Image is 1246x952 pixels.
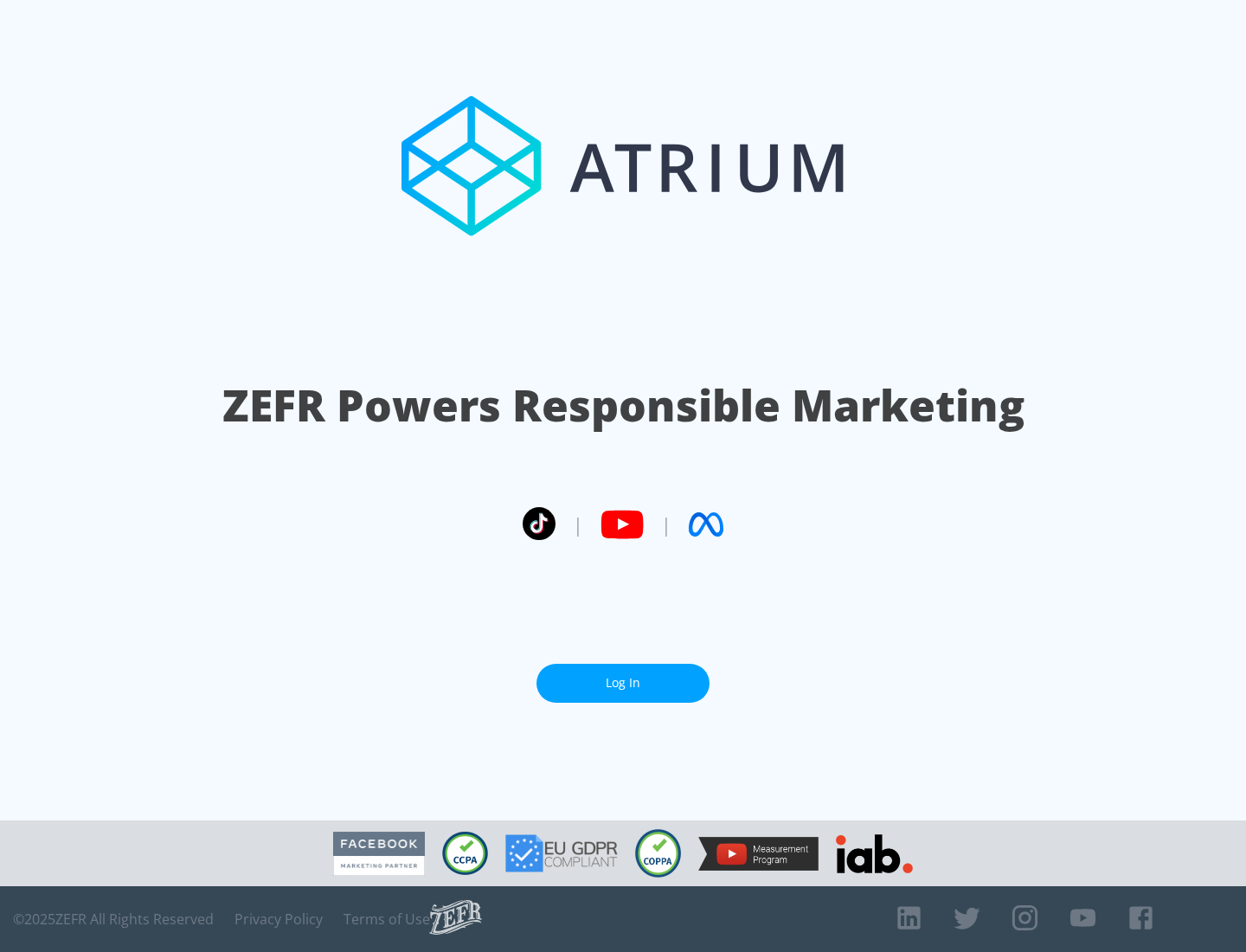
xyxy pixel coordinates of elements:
span: | [573,511,583,537]
span: | [661,511,671,537]
img: IAB [836,834,913,873]
a: Terms of Use [344,910,430,928]
img: GDPR Compliant [505,834,618,872]
a: Privacy Policy [234,910,323,928]
img: COPPA Compliant [635,829,681,878]
h1: ZEFR Powers Responsible Marketing [222,376,1024,435]
img: CCPA Compliant [442,832,488,875]
span: © 2025 ZEFR All Rights Reserved [13,910,214,928]
img: YouTube Measurement Program [698,837,819,871]
a: Log In [536,664,710,703]
img: Facebook Marketing Partner [333,832,425,876]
